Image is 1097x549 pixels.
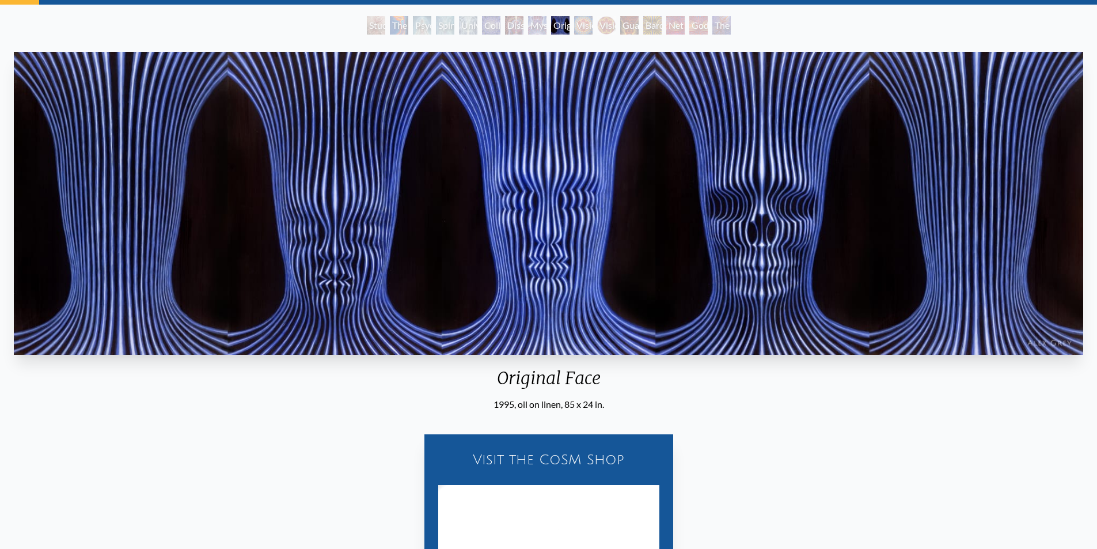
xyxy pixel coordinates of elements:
div: Mystic Eye [528,16,546,35]
div: Collective Vision [482,16,500,35]
div: 1995, oil on linen, 85 x 24 in. [9,397,1088,411]
img: Original-Face-1995-Alex-Grey-Pentaptych-watermarked.jpg [14,52,1083,355]
div: Study for the Great Turn [367,16,385,35]
div: Bardo Being [643,16,662,35]
div: Guardian of Infinite Vision [620,16,639,35]
div: The Great Turn [712,16,731,35]
div: Psychic Energy System [413,16,431,35]
div: Godself [689,16,708,35]
div: Dissectional Art for Tool's Lateralus CD [505,16,523,35]
a: Visit the CoSM Shop [431,441,666,478]
div: Original Face [551,16,570,35]
div: Universal Mind Lattice [459,16,477,35]
div: Vision Crystal [574,16,593,35]
div: Vision Crystal Tondo [597,16,616,35]
div: Net of Being [666,16,685,35]
div: Original Face [9,368,1088,397]
div: Spiritual Energy System [436,16,454,35]
div: The Torch [390,16,408,35]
